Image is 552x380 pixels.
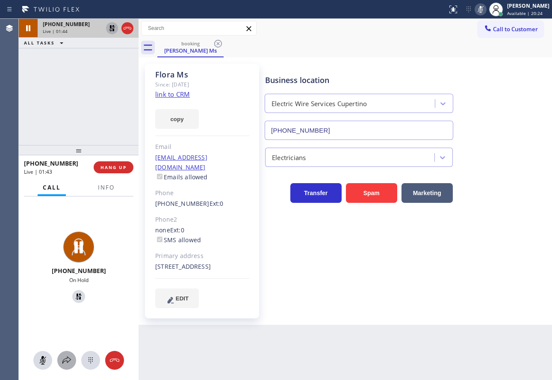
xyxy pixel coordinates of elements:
[105,351,124,370] button: Hang up
[69,276,89,284] span: On Hold
[57,351,76,370] button: Open directory
[155,226,249,245] div: none
[158,40,223,47] div: booking
[290,183,342,203] button: Transfer
[155,70,249,80] div: Flora Ms
[43,21,90,28] span: [PHONE_NUMBER]
[24,168,52,175] span: Live | 01:43
[155,215,249,225] div: Phone2
[176,295,189,302] span: EDIT
[493,25,538,33] span: Call to Customer
[72,290,85,303] button: Unhold Customer
[19,38,72,48] button: ALL TASKS
[157,237,162,242] input: SMS allowed
[52,267,106,275] span: [PHONE_NUMBER]
[81,351,100,370] button: Open dialpad
[155,142,249,152] div: Email
[142,21,256,35] input: Search
[155,251,249,261] div: Primary address
[100,164,127,170] span: HANG UP
[98,184,115,191] span: Info
[155,199,210,208] a: [PHONE_NUMBER]
[43,28,68,34] span: Live | 01:44
[43,184,61,191] span: Call
[265,121,453,140] input: Phone Number
[106,22,118,34] button: Unhold Customer
[24,159,78,167] span: [PHONE_NUMBER]
[401,183,453,203] button: Marketing
[507,10,543,16] span: Available | 20:24
[155,90,190,98] a: link to CRM
[272,152,306,162] div: Electricians
[33,351,52,370] button: Mute
[272,99,367,109] div: Electric Wire Services Cupertino
[155,188,249,198] div: Phone
[210,199,224,208] span: Ext: 0
[507,2,549,9] div: [PERSON_NAME]
[155,288,199,308] button: EDIT
[93,179,120,196] button: Info
[158,38,223,56] div: Flora Ms
[94,161,133,173] button: HANG UP
[121,22,133,34] button: Hang up
[346,183,397,203] button: Spam
[155,262,249,272] div: [STREET_ADDRESS]
[170,226,184,234] span: Ext: 0
[155,109,199,129] button: copy
[157,174,162,179] input: Emails allowed
[155,173,208,181] label: Emails allowed
[478,21,543,37] button: Call to Customer
[475,3,487,15] button: Mute
[24,40,55,46] span: ALL TASKS
[265,74,453,86] div: Business location
[155,236,201,244] label: SMS allowed
[38,179,66,196] button: Call
[155,153,207,171] a: [EMAIL_ADDRESS][DOMAIN_NAME]
[158,47,223,54] div: [PERSON_NAME] Ms
[155,80,249,89] div: Since: [DATE]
